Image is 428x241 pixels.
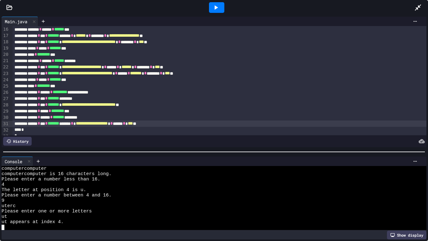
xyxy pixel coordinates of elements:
[2,209,92,214] span: Please enter one or more letters
[2,187,86,193] span: The letter at position 4 is u.
[2,193,112,198] span: Please enter a number between 4 and 16.
[2,177,100,182] span: Please enter a number less than 16.
[2,171,112,177] span: computercomputer is 16 characters long.
[3,3,43,40] div: Chat with us now!Close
